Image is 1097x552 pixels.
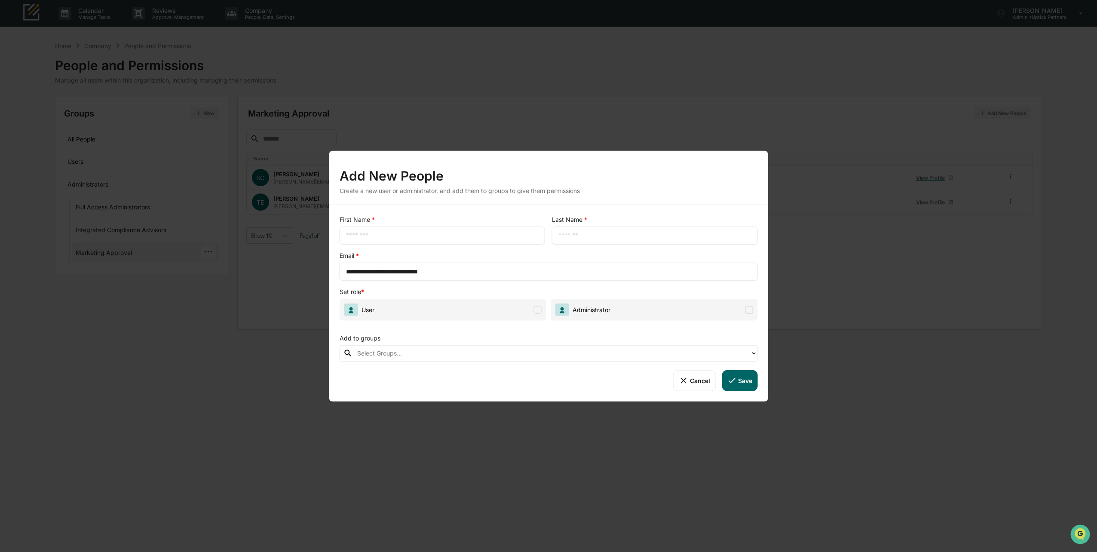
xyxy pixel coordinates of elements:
[340,288,361,299] span: Set role
[673,370,716,391] button: Cancel
[9,109,15,116] div: 🖐️
[9,18,156,31] p: How can we help?
[29,65,141,74] div: Start new chat
[17,124,54,133] span: Data Lookup
[9,125,15,132] div: 🔎
[86,145,104,152] span: Pylon
[62,109,69,116] div: 🗄️
[358,306,374,313] span: User
[1069,524,1093,547] iframe: Open customer support
[340,216,372,223] span: First Name
[29,74,109,81] div: We're available if you need us!
[340,252,356,259] span: Email
[5,104,59,120] a: 🖐️Preclearance
[59,104,110,120] a: 🗄️Attestations
[344,304,358,316] img: User Icon
[552,216,584,223] span: Last Name
[340,161,758,184] div: Add New People
[5,121,58,136] a: 🔎Data Lookup
[722,370,757,391] button: Save
[9,65,24,81] img: 1746055101610-c473b297-6a78-478c-a979-82029cc54cd1
[340,187,758,194] div: Create a new user or administrator, and add them to groups to give them permissions
[555,304,569,316] img: Administrator Icon
[22,39,142,48] input: Clear
[17,108,55,117] span: Preclearance
[71,108,107,117] span: Attestations
[146,68,156,78] button: Start new chat
[569,306,610,313] span: Administrator
[61,145,104,152] a: Powered byPylon
[340,328,758,345] div: Add to groups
